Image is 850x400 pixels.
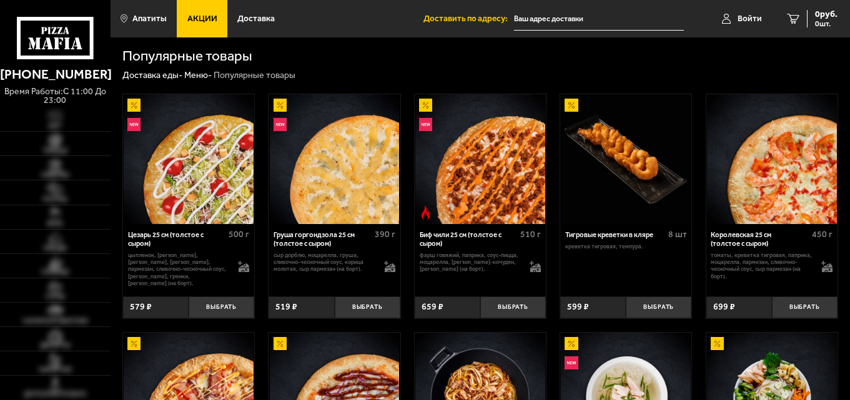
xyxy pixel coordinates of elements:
[237,14,275,23] span: Доставка
[420,251,521,273] p: фарш говяжий, паприка, соус-пицца, моцарелла, [PERSON_NAME]-кочудян, [PERSON_NAME] (на борт).
[229,229,249,240] span: 500 г
[565,99,578,112] img: Акционный
[122,70,182,80] a: Доставка еды-
[274,337,287,350] img: Акционный
[274,251,375,273] p: сыр дорблю, моцарелла, груша, сливочно-чесночный соус, корица молотая, сыр пармезан (на борт).
[419,99,432,112] img: Акционный
[270,94,400,224] img: Груша горгондзола 25 см (толстое с сыром)
[132,14,167,23] span: Апатиты
[419,206,432,219] img: Острое блюдо
[335,296,400,318] button: Выбрать
[274,118,287,131] img: Новинка
[812,229,833,240] span: 450 г
[124,94,254,224] img: Цезарь 25 см (толстое с сыром)
[711,337,724,350] img: Акционный
[422,303,443,311] span: 659 ₽
[815,20,838,27] span: 0 шт.
[565,243,687,250] p: креветка тигровая, темпура.
[668,229,687,240] span: 8 шт
[626,296,691,318] button: Выбрать
[189,296,254,318] button: Выбрать
[123,94,254,224] a: АкционныйНовинкаЦезарь 25 см (толстое с сыром)
[375,229,395,240] span: 390 г
[274,231,372,248] div: Груша горгондзола 25 см (толстое с сыром)
[711,231,809,248] div: Королевская 25 см (толстое с сыром)
[419,118,432,131] img: Новинка
[187,14,217,23] span: Акции
[567,303,589,311] span: 599 ₽
[815,10,838,19] span: 0 руб.
[738,14,762,23] span: Войти
[713,303,735,311] span: 699 ₽
[565,356,578,369] img: Новинка
[514,7,684,31] input: Ваш адрес доставки
[127,337,141,350] img: Акционный
[565,337,578,350] img: Акционный
[561,94,691,224] img: Тигровые креветки в кляре
[706,94,838,224] a: Королевская 25 см (толстое с сыром)
[130,303,152,311] span: 579 ₽
[420,231,518,248] div: Биф чили 25 см (толстое с сыром)
[772,296,838,318] button: Выбрать
[480,296,546,318] button: Выбрать
[214,70,295,81] div: Популярные товары
[415,94,546,224] a: АкционныйНовинкаОстрое блюдоБиф чили 25 см (толстое с сыром)
[269,94,400,224] a: АкционныйНовинкаГруша горгондзола 25 см (толстое с сыром)
[565,231,665,240] div: Тигровые креветки в кляре
[274,99,287,112] img: Акционный
[128,251,229,287] p: цыпленок, [PERSON_NAME], [PERSON_NAME], [PERSON_NAME], пармезан, сливочно-чесночный соус, [PERSON...
[520,229,541,240] span: 510 г
[560,94,691,224] a: АкционныйТигровые креветки в кляре
[127,99,141,112] img: Акционный
[415,94,545,224] img: Биф чили 25 см (толстое с сыром)
[275,303,297,311] span: 519 ₽
[122,49,252,64] h1: Популярные товары
[128,231,226,248] div: Цезарь 25 см (толстое с сыром)
[184,70,212,80] a: Меню-
[711,251,812,280] p: томаты, креветка тигровая, паприка, моцарелла, пармезан, сливочно-чесночный соус, сыр пармезан (н...
[423,14,514,23] span: Доставить по адресу:
[127,118,141,131] img: Новинка
[707,94,837,224] img: Королевская 25 см (толстое с сыром)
